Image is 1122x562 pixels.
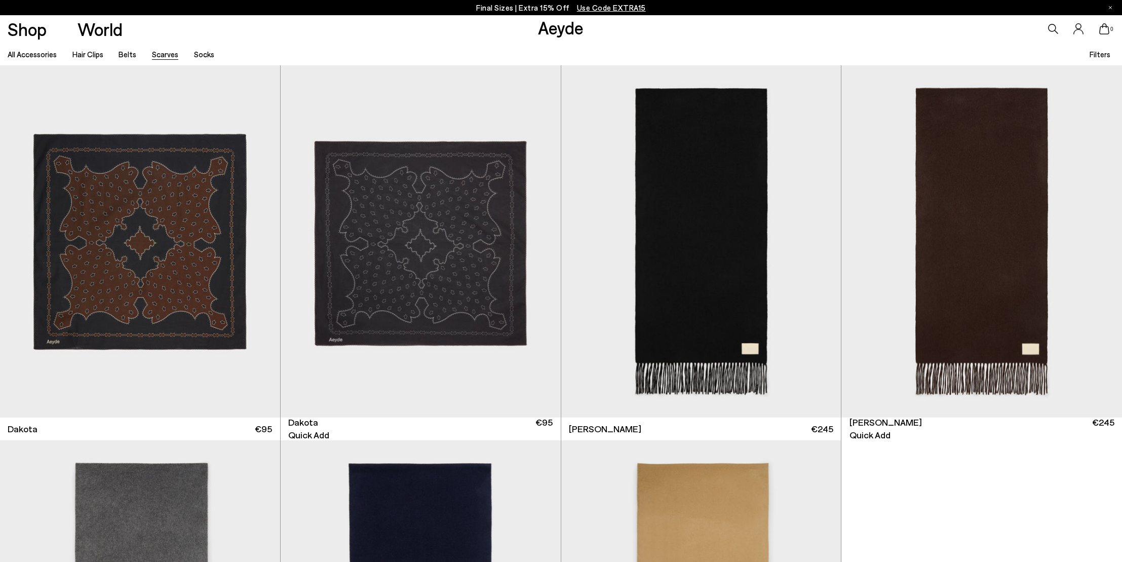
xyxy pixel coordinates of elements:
ul: variant [288,429,329,441]
li: Quick Add [849,429,891,441]
span: [PERSON_NAME] [569,423,641,435]
span: €245 [811,423,833,435]
a: Next slide Previous slide [281,65,561,417]
a: 0 [1099,23,1109,34]
p: Final Sizes | Extra 15% Off [476,2,646,14]
ul: variant [849,429,890,441]
a: Aeyde [538,17,584,38]
a: Socks [194,50,214,59]
span: €95 [535,416,553,441]
span: 0 [1109,26,1114,32]
img: Dakota Printed Cotton Scarf [281,65,561,417]
span: Dakota [288,416,318,429]
span: €95 [255,423,272,435]
span: €245 [1092,416,1114,441]
div: 1 / 3 [561,65,841,417]
img: Bela Cashmere Scarf [561,65,841,417]
a: Shop [8,20,47,38]
div: 1 / 3 [281,65,561,417]
a: [PERSON_NAME] Quick Add €245 [841,418,1122,440]
a: Dakota Quick Add €95 [281,418,561,440]
span: Filters [1090,50,1110,59]
a: Next slide Previous slide [841,65,1122,417]
a: Belts [119,50,136,59]
span: [PERSON_NAME] [849,416,922,429]
span: Dakota [8,423,37,435]
a: [PERSON_NAME] €245 [561,418,841,440]
img: Bela Cashmere Scarf [841,65,1122,417]
a: All accessories [8,50,57,59]
div: 1 / 3 [841,65,1122,417]
a: Next slide Previous slide [561,65,841,417]
a: World [78,20,123,38]
a: Scarves [152,50,178,59]
span: Navigate to /collections/ss25-final-sizes [577,3,646,12]
a: Hair Clips [72,50,103,59]
li: Quick Add [288,429,329,441]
